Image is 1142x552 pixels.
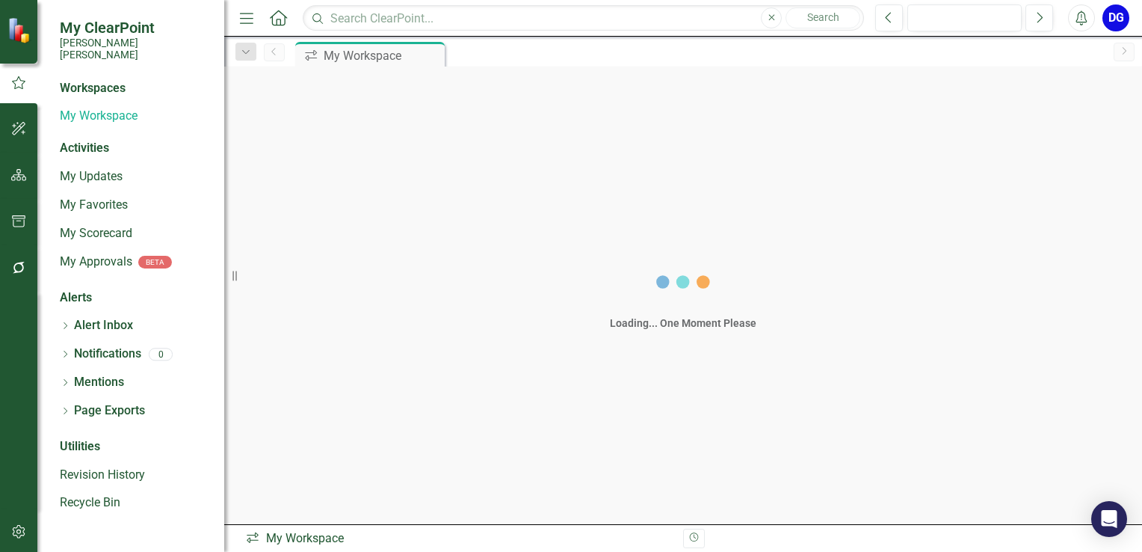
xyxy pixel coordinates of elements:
div: Alerts [60,289,209,307]
div: Loading... One Moment Please [610,316,756,331]
a: My Favorites [60,197,209,214]
a: Notifications [74,346,141,363]
span: Search [807,11,839,23]
span: My ClearPoint [60,19,209,37]
a: Page Exports [74,402,145,420]
a: Recycle Bin [60,494,209,512]
div: Utilities [60,438,209,456]
div: BETA [138,256,172,269]
div: Workspaces [60,80,126,97]
a: My Updates [60,168,209,185]
a: My Approvals [60,254,132,271]
div: 0 [149,348,173,361]
div: My Workspace [245,530,672,548]
div: My Workspace [324,46,441,65]
a: My Scorecard [60,225,209,242]
img: ClearPoint Strategy [7,17,34,43]
div: Open Intercom Messenger [1091,501,1127,537]
input: Search ClearPoint... [303,5,864,31]
a: Revision History [60,467,209,484]
a: My Workspace [60,108,209,125]
button: Search [785,7,860,28]
button: DG [1102,4,1129,31]
div: Activities [60,140,209,157]
a: Mentions [74,374,124,391]
small: [PERSON_NAME] [PERSON_NAME] [60,37,209,61]
a: Alert Inbox [74,317,133,334]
